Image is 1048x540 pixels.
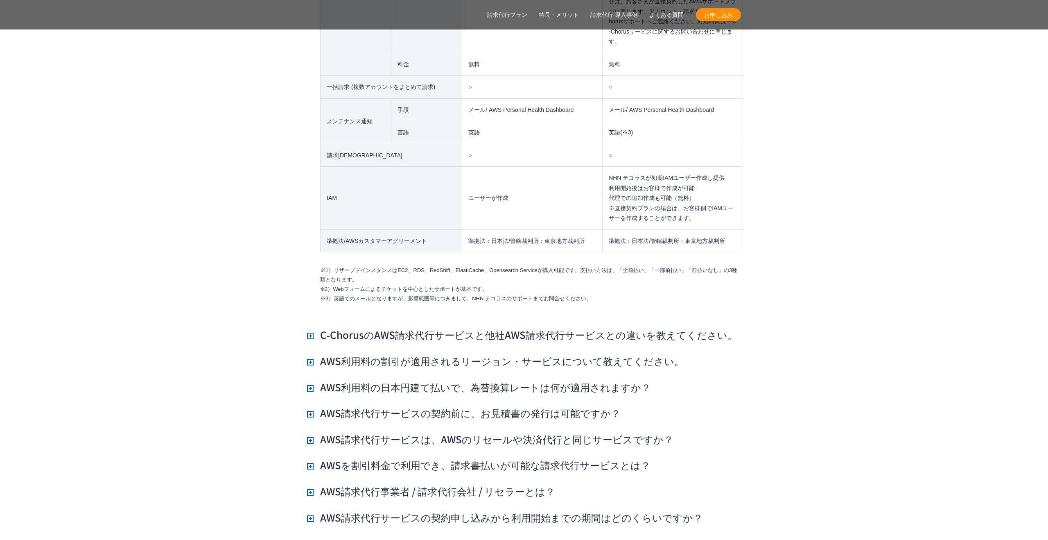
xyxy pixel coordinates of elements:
h3: C‑ChorusのAWS請求代行サービスと他社AWS請求代行サービスとの違いを教えてください。 [307,328,737,342]
td: 手段 [391,98,462,121]
td: 準拠法：日本法/管轄裁判所：東京地方裁判所 [462,229,603,252]
a: 特長・メリット [539,11,579,19]
td: ○ [462,76,603,99]
td: 無料 [462,53,603,76]
td: 請求[DEMOGRAPHIC_DATA] [321,144,462,167]
td: メンテナンス通知 [321,98,391,144]
td: ユーザーが作成 [462,167,603,230]
td: 準拠法：日本法/管轄裁判所：東京地方裁判所 [603,229,743,252]
h3: AWS請求代行サービスの契約前に、お見積書の発行は可能ですか？ [307,406,621,420]
a: お申し込み [696,8,741,21]
li: ※3）英語でのメールとなりますが、影響範囲等につきまして、NHN テコラスのサポートまでお問合せください。 [320,294,741,304]
td: NHN テコラスが初期IAMユーザー作成し提供 利用開始後はお客様で作成が可能 代理での追加作成も可能（無料） ※直接契約プランの場合は、お客様側でIAMユーザーを作成することができます。 [603,167,743,230]
h3: AWS請求代行サービスの契約申し込みから利用開始までの期間はどのくらいですか？ [307,511,703,524]
span: お申し込み [696,11,741,19]
td: メール/ AWS Personal Health Dashboard [603,98,743,121]
td: 一括請求 (複数アカウントをまとめて請求) [321,76,462,99]
td: 料金 [391,53,462,76]
td: IAM [321,167,462,230]
td: 英語 [462,121,603,144]
td: 英語(※3) [603,121,743,144]
li: ※2）Webフォームによるチケットを中心としたサポートが基本です。 [320,285,741,294]
a: よくある質問 [649,11,684,19]
a: 請求代行プラン [487,11,527,19]
a: 請求代行 導入事例 [590,11,638,19]
h3: AWS請求代行事業者 / 請求代行会社 / リセラーとは？ [307,484,555,498]
td: ○ [603,76,743,99]
h3: AWS請求代行サービスは、AWSのリセールや決済代行と同じサービスですか？ [307,432,673,446]
li: ※1）リザーブドインスタンスはEC2、RDS、RedShift、ElastiCache、Opensearch Serviceが購入可能です。支払い方法は、「全前払い」「一部前払い」「前払いなし」... [320,266,741,285]
td: 言語 [391,121,462,144]
h3: AWS利用料の日本円建て払いで、為替換算レートは何が適用されますか？ [307,380,651,394]
td: メール/ AWS Personal Health Dashboard [462,98,603,121]
td: 無料 [603,53,743,76]
h3: AWSを割引料金で利用でき、請求書払いが可能な請求代行サービスとは？ [307,458,650,472]
td: ○ [603,144,743,167]
h3: AWS利用料の割引が適用されるリージョン・サービスについて教えてください。 [307,354,684,368]
td: ○ [462,144,603,167]
td: 準拠法/AWSカスタマーアグリーメント [321,229,462,252]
